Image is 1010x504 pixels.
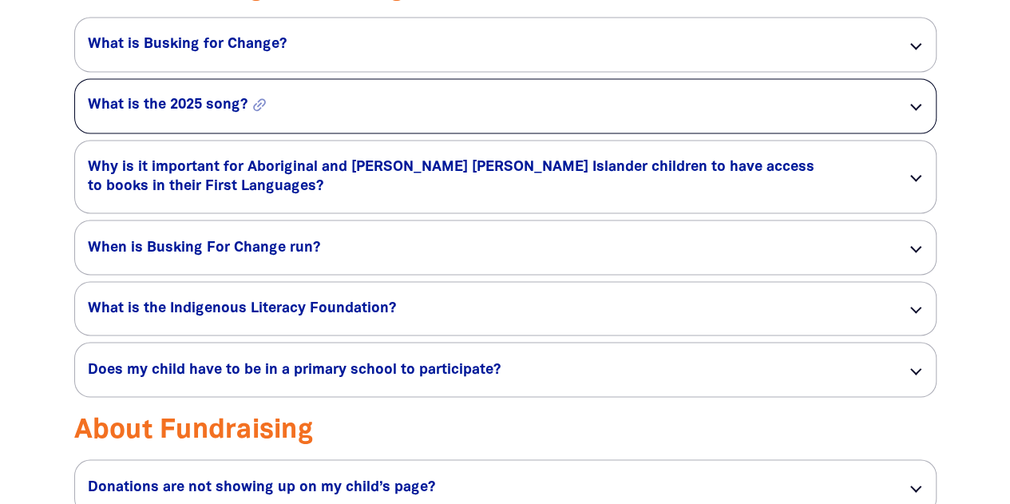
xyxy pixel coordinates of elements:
button: link [251,96,319,113]
span: About Fundraising [74,418,314,442]
h5: What is the 2025 song? [88,96,881,115]
h5: What is the Indigenous Literacy Foundation? [88,299,881,318]
i: link [247,93,271,117]
h5: Does my child have to be in a primary school to participate? [88,360,881,379]
h5: When is Busking For Change run? [88,238,881,257]
h5: Why is it important for Aboriginal and [PERSON_NAME] [PERSON_NAME] Islander children to have acce... [88,157,881,196]
h5: Donations are not showing up on my child’s page? [88,478,881,497]
h5: What is Busking for Change? [88,35,881,54]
